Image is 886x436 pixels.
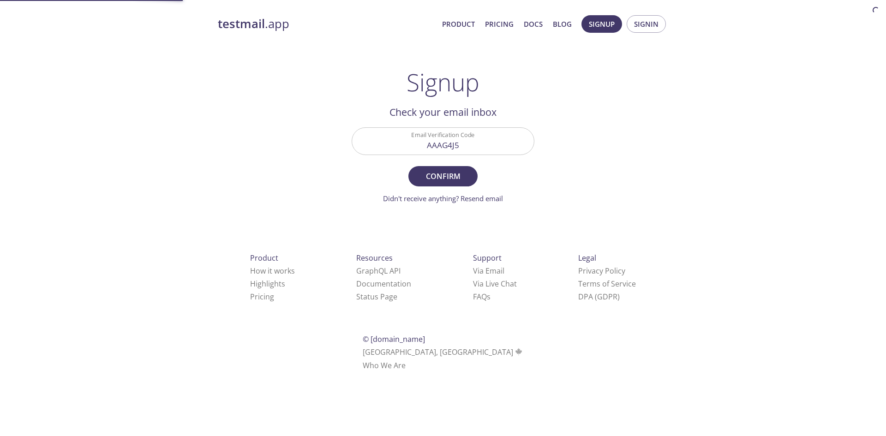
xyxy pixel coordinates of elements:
span: Resources [356,253,393,263]
span: Confirm [419,170,467,183]
a: Didn't receive anything? Resend email [383,194,503,203]
a: Highlights [250,279,285,289]
button: Signin [627,15,666,33]
span: Signup [589,18,615,30]
a: GraphQL API [356,266,401,276]
h2: Check your email inbox [352,104,534,120]
span: [GEOGRAPHIC_DATA], [GEOGRAPHIC_DATA] [363,347,524,357]
span: © [DOMAIN_NAME] [363,334,425,344]
a: Privacy Policy [578,266,625,276]
a: Pricing [250,292,274,302]
a: Via Live Chat [473,279,517,289]
a: Terms of Service [578,279,636,289]
button: Confirm [408,166,478,186]
span: Support [473,253,502,263]
a: How it works [250,266,295,276]
a: testmail.app [218,16,435,32]
span: Product [250,253,278,263]
span: Legal [578,253,596,263]
a: FAQ [473,292,491,302]
button: Signup [581,15,622,33]
a: Via Email [473,266,504,276]
a: Product [442,18,475,30]
span: s [487,292,491,302]
h1: Signup [407,68,479,96]
a: Pricing [485,18,514,30]
a: Docs [524,18,543,30]
a: Status Page [356,292,397,302]
span: Signin [634,18,659,30]
a: DPA (GDPR) [578,292,620,302]
a: Blog [553,18,572,30]
strong: testmail [218,16,265,32]
a: Documentation [356,279,411,289]
a: Who We Are [363,360,406,370]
